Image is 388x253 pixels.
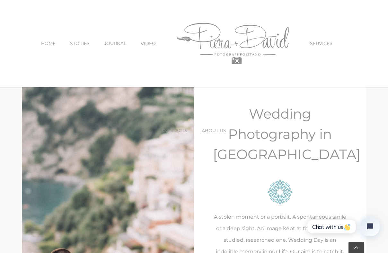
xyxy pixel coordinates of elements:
[177,23,289,64] img: Piera Plus David Photography Positano Logo
[70,41,90,46] span: STORIES
[310,41,332,46] span: SERVICES
[297,208,388,253] iframe: Tidio Chat
[202,87,226,174] a: ABOUT US
[202,128,226,133] span: ABOUT US
[162,87,187,174] a: CONTACTS
[141,41,156,46] span: VIDEO
[41,41,56,46] span: HOME
[104,41,126,46] span: JOURNAL
[162,128,187,133] span: CONTACTS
